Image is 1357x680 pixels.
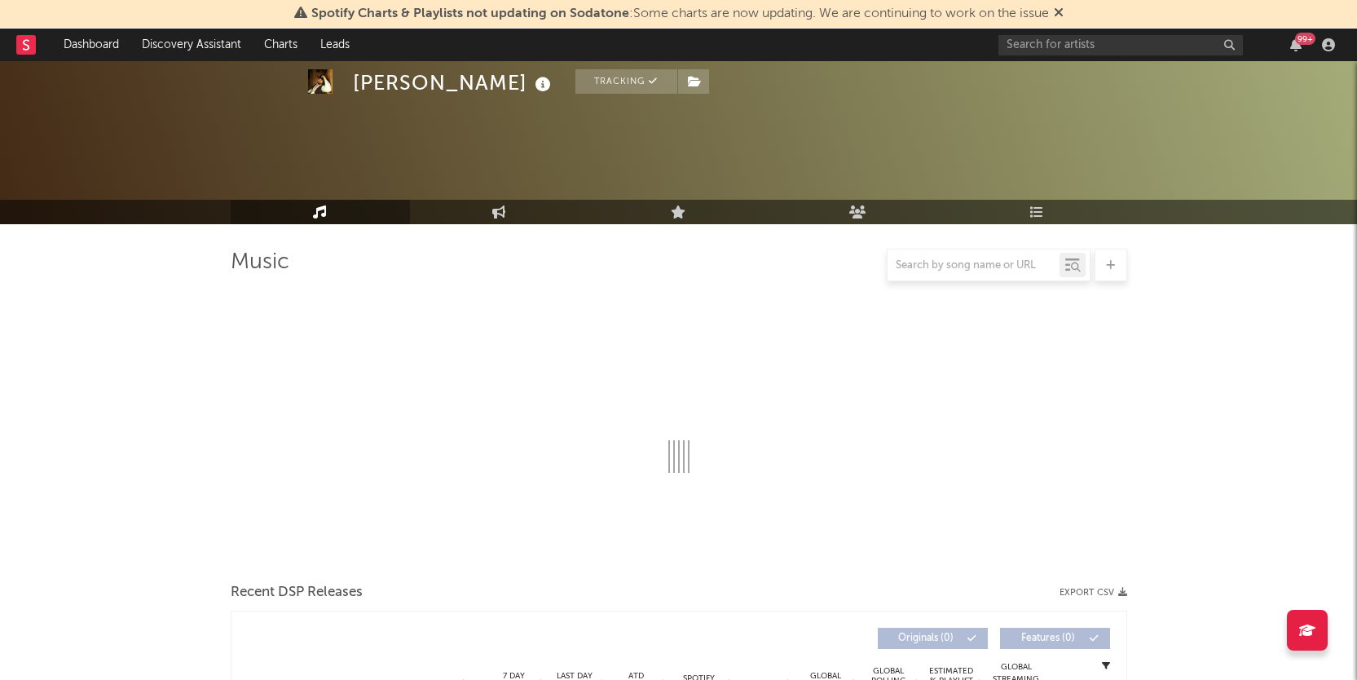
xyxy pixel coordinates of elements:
[998,35,1243,55] input: Search for artists
[878,628,988,649] button: Originals(0)
[311,7,629,20] span: Spotify Charts & Playlists not updating on Sodatone
[253,29,309,61] a: Charts
[1295,33,1315,45] div: 99 +
[1054,7,1064,20] span: Dismiss
[311,7,1049,20] span: : Some charts are now updating. We are continuing to work on the issue
[575,69,677,94] button: Tracking
[888,259,1060,272] input: Search by song name or URL
[130,29,253,61] a: Discovery Assistant
[231,583,363,603] span: Recent DSP Releases
[1060,588,1127,598] button: Export CSV
[1000,628,1110,649] button: Features(0)
[1290,38,1302,51] button: 99+
[309,29,361,61] a: Leads
[888,634,963,643] span: Originals ( 0 )
[52,29,130,61] a: Dashboard
[1011,634,1086,643] span: Features ( 0 )
[353,69,555,96] div: [PERSON_NAME]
